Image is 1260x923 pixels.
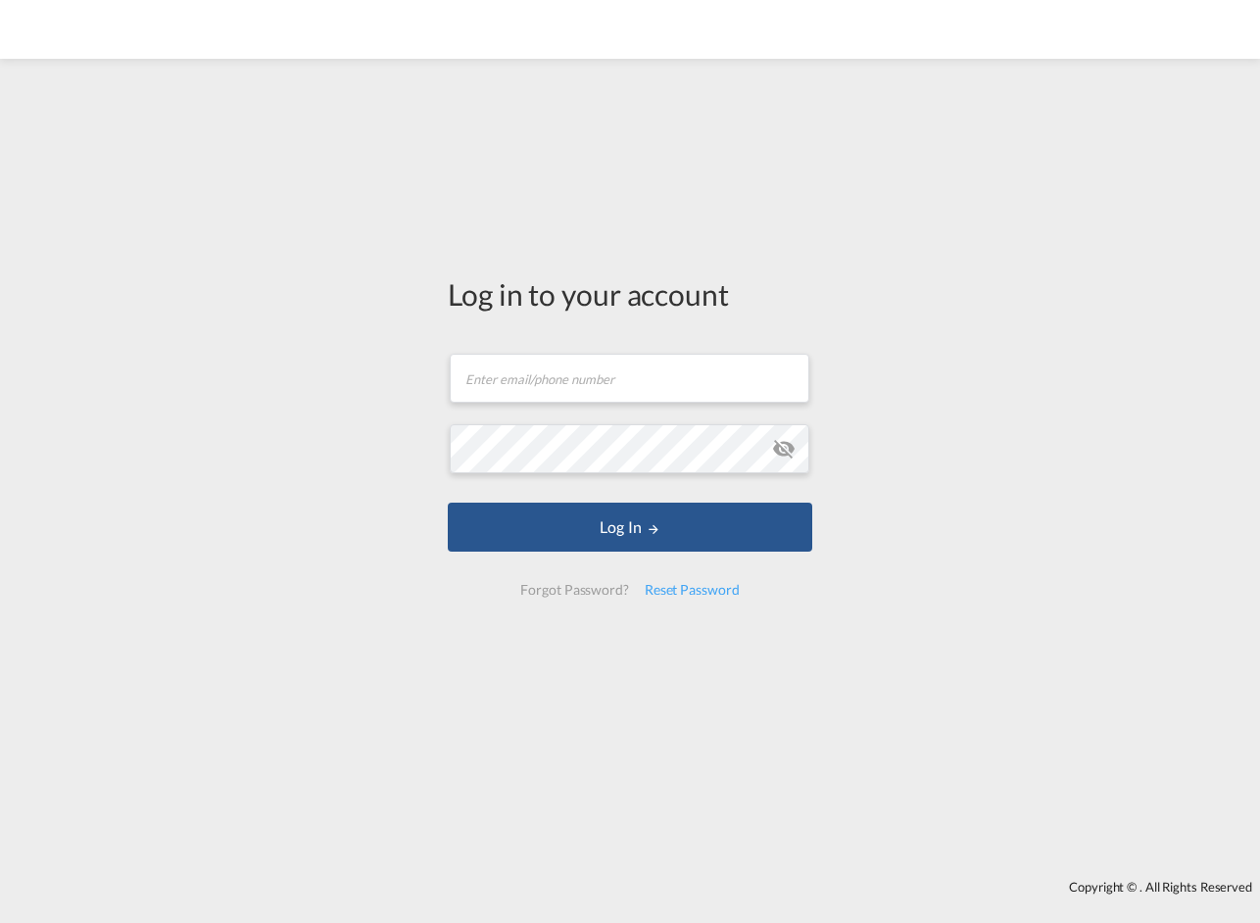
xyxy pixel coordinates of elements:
[512,572,636,607] div: Forgot Password?
[448,503,812,552] button: LOGIN
[637,572,748,607] div: Reset Password
[450,354,809,403] input: Enter email/phone number
[772,437,796,461] md-icon: icon-eye-off
[448,273,812,315] div: Log in to your account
